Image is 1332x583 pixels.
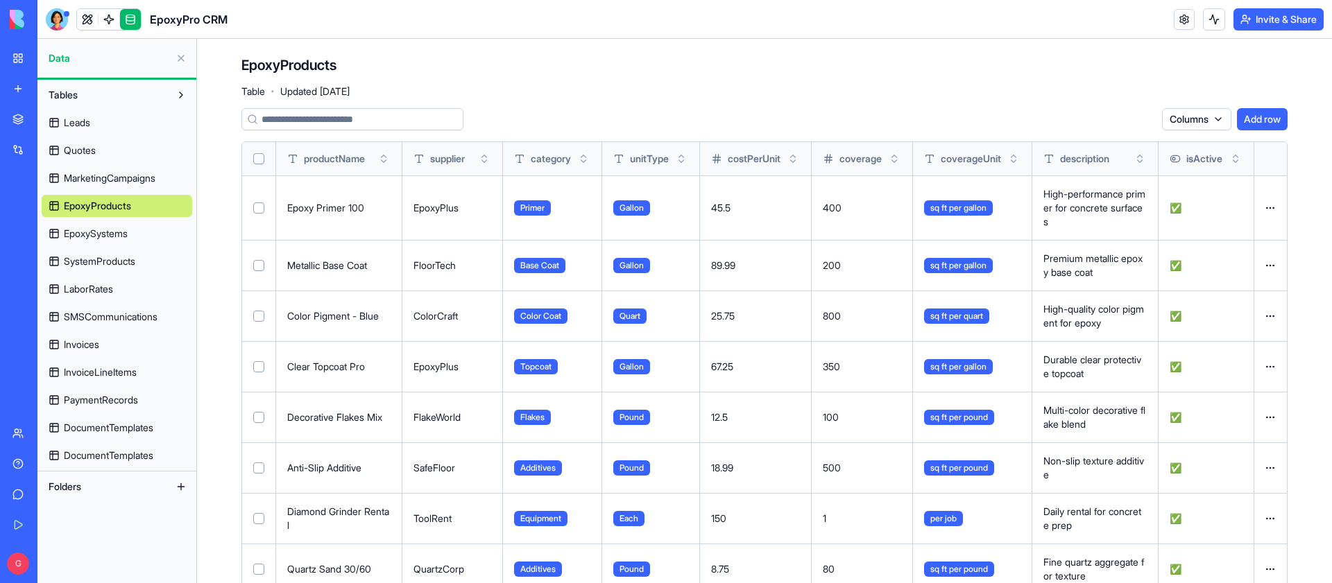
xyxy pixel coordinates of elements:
span: Invoices [64,338,99,351]
button: Select row [253,361,264,372]
p: Durable clear protective topcoat [1043,353,1147,381]
span: Each [613,511,644,526]
button: Toggle sort [674,152,688,166]
span: Quotes [64,143,96,157]
button: Columns [1162,108,1231,130]
span: Pound [613,410,650,425]
p: ToolRent [413,512,491,525]
span: 100 [823,411,839,423]
button: Select row [253,260,264,271]
p: FlakeWorld [413,410,491,424]
p: FloorTech [413,259,491,272]
span: Topcoat [514,359,558,374]
span: InvoiceLineItems [64,365,137,379]
span: 350 [823,360,840,372]
a: EpoxyProducts [42,195,192,217]
span: sq ft per gallon [924,200,993,216]
span: 80 [823,563,835,575]
span: Table [241,85,265,98]
span: Equipment [514,511,567,526]
p: EpoxyPlus [413,360,491,374]
span: Folders [49,480,81,494]
button: Open menu [1259,197,1281,219]
span: sq ft per pound [924,562,994,577]
a: EpoxySystems [42,223,192,245]
button: Toggle sort [786,152,800,166]
span: Additives [514,562,562,577]
span: 18.99 [711,462,733,473]
span: category [531,152,571,166]
button: Open menu [1259,558,1281,580]
button: Select row [253,462,264,473]
span: unitType [630,152,669,166]
button: Open menu [1259,406,1281,428]
p: ColorCraft [413,309,491,323]
span: 45.5 [711,202,731,214]
button: Tables [42,84,170,106]
span: Pound [613,460,650,476]
span: EpoxyProducts [64,199,131,213]
p: Premium metallic epoxy base coat [1043,252,1147,279]
a: InvoiceLineItems [42,361,192,383]
span: 12.5 [711,411,728,423]
button: Select row [253,513,264,524]
a: SMSCommunications [42,306,192,328]
p: SafeFloor [413,461,491,475]
span: 1 [823,512,826,524]
span: ✅ [1170,360,1181,372]
button: Add row [1237,108,1288,130]
span: MarketingCampaigns [64,171,155,185]
span: SMSCommunications [64,310,157,324]
button: Toggle sort [1229,152,1243,166]
span: coverage [839,152,882,166]
p: Decorative Flakes Mix [287,410,391,424]
span: sq ft per pound [924,460,994,476]
a: DocumentTemplates [42,417,192,439]
a: LaborRates [42,278,192,300]
button: Open menu [1259,356,1281,378]
button: Select row [253,564,264,575]
span: supplier [430,152,465,166]
button: Toggle sort [1007,152,1021,166]
button: Select all [253,153,264,164]
p: Fine quartz aggregate for texture [1043,555,1147,583]
button: Toggle sort [1133,152,1147,166]
span: Flakes [514,410,551,425]
a: DocumentTemplates [42,444,192,467]
span: 200 [823,259,841,271]
span: ✅ [1170,411,1181,423]
button: Open menu [1259,254,1281,277]
p: Metallic Base Coat [287,259,391,272]
a: Quotes [42,139,192,162]
span: ✅ [1170,259,1181,271]
button: Select row [253,412,264,423]
span: Tables [49,88,78,102]
p: Anti-Slip Additive [287,461,391,475]
p: Multi-color decorative flake blend [1043,403,1147,431]
button: Select row [253,202,264,214]
p: Diamond Grinder Rental [287,505,391,532]
span: 800 [823,310,841,322]
span: G [7,552,29,575]
button: Toggle sort [577,152,590,166]
button: Open menu [1259,457,1281,479]
span: ✅ [1170,563,1181,575]
span: sq ft per quart [924,308,989,324]
span: Quart [613,308,647,324]
span: PaymentRecords [64,393,138,407]
p: High-quality color pigment for epoxy [1043,302,1147,330]
span: per job [924,511,963,526]
a: PaymentRecords [42,389,192,411]
span: DocumentTemplates [64,421,153,435]
span: Gallon [613,258,650,273]
button: Invite & Share [1233,8,1324,31]
span: DocumentTemplates [64,449,153,462]
span: costPerUnit [728,152,780,166]
button: Toggle sort [887,152,901,166]
p: Daily rental for concrete prep [1043,505,1147,532]
button: Open menu [1259,507,1281,530]
p: Epoxy Primer 100 [287,201,391,215]
span: Gallon [613,359,650,374]
button: Open menu [1259,305,1281,327]
span: Base Coat [514,258,565,273]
